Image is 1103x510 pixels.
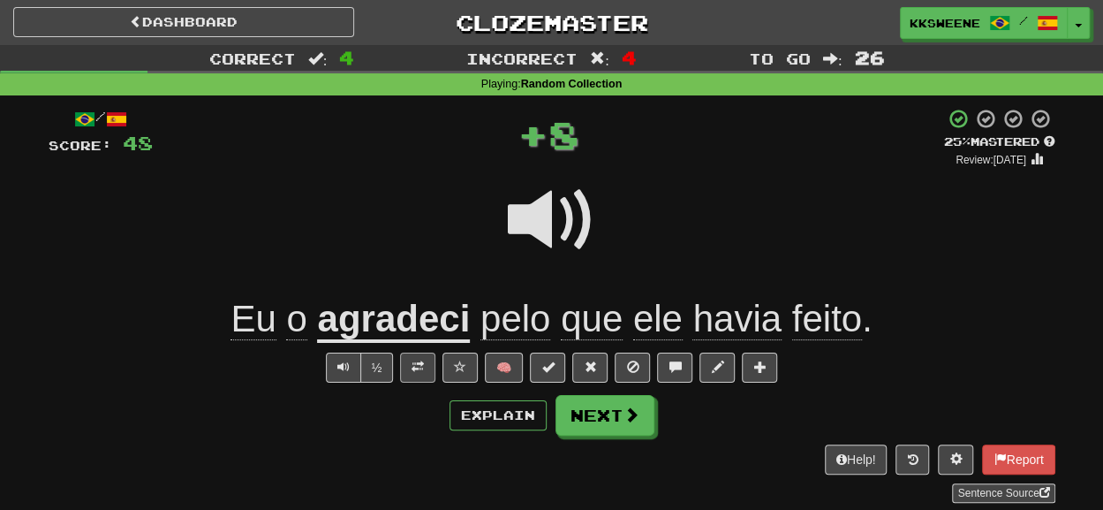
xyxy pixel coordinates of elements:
button: Toggle translation (alt+t) [400,353,435,383]
span: . [470,298,872,340]
button: Set this sentence to 100% Mastered (alt+m) [530,353,565,383]
span: 48 [123,132,153,154]
button: Discuss sentence (alt+u) [657,353,692,383]
div: Text-to-speech controls [322,353,394,383]
span: 26 [854,47,884,68]
div: Mastered [944,134,1055,150]
a: Sentence Source [952,483,1054,503]
span: pelo [480,298,550,340]
button: Ignore sentence (alt+i) [615,353,650,383]
button: Reset to 0% Mastered (alt+r) [572,353,608,383]
span: To go [749,49,811,67]
button: Play sentence audio (ctl+space) [326,353,361,383]
span: feito [792,298,862,340]
div: / [49,108,153,130]
span: Score: [49,138,112,153]
u: agradeci [317,298,470,343]
span: o [286,298,306,340]
span: Eu [230,298,276,340]
span: Incorrect [466,49,578,67]
span: : [823,51,842,66]
span: + [518,108,548,161]
span: havia [692,298,781,340]
span: Correct [209,49,296,67]
span: 4 [622,47,637,68]
span: que [561,298,623,340]
span: : [590,51,609,66]
span: 4 [339,47,354,68]
strong: Random Collection [521,78,623,90]
span: kksweene [910,15,980,31]
button: Explain [450,400,547,430]
button: Help! [825,445,888,475]
button: Edit sentence (alt+d) [699,353,735,383]
a: kksweene / [900,7,1068,39]
button: Report [982,445,1054,475]
span: 8 [548,112,579,156]
small: Review: [DATE] [956,154,1026,166]
button: Add to collection (alt+a) [742,353,777,383]
span: 25 % [944,134,971,148]
button: Next [555,395,654,436]
button: Favorite sentence (alt+f) [442,353,478,383]
span: : [308,51,328,66]
button: 🧠 [485,353,523,383]
span: / [1019,14,1028,27]
a: Dashboard [13,7,354,37]
span: ele [633,298,683,340]
button: Round history (alt+y) [895,445,929,475]
a: Clozemaster [381,7,721,38]
button: ½ [360,353,394,383]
